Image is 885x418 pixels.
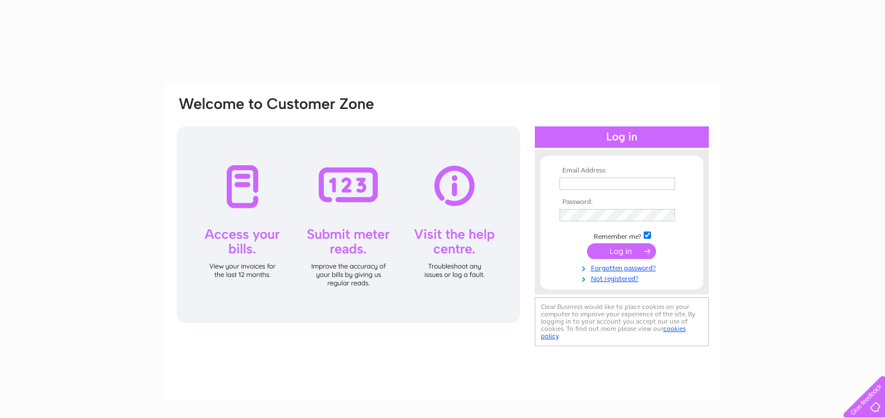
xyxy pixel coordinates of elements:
[535,297,709,346] div: Clear Business would like to place cookies on your computer to improve your experience of the sit...
[560,262,687,272] a: Forgotten password?
[557,198,687,206] th: Password:
[557,230,687,241] td: Remember me?
[560,272,687,283] a: Not registered?
[587,243,656,259] input: Submit
[557,167,687,175] th: Email Address:
[541,325,686,340] a: cookies policy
